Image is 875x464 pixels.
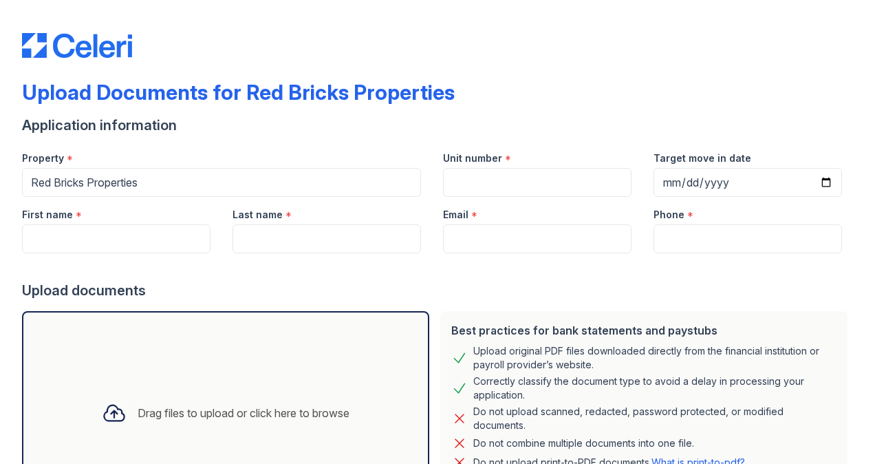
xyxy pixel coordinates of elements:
[473,344,836,372] div: Upload original PDF files downloaded directly from the financial institution or payroll provider’...
[653,151,751,165] label: Target move in date
[473,405,836,432] div: Do not upload scanned, redacted, password protected, or modified documents.
[22,33,132,58] img: CE_Logo_Blue-a8612792a0a2168367f1c8372b55b34899dd931a85d93a1a3d3e32e68fde9ad4.png
[443,208,468,222] label: Email
[138,405,349,421] div: Drag files to upload or click here to browse
[443,151,502,165] label: Unit number
[22,80,455,105] div: Upload Documents for Red Bricks Properties
[653,208,684,222] label: Phone
[451,322,836,339] div: Best practices for bank statements and paystubs
[22,281,853,300] div: Upload documents
[473,435,694,452] div: Do not combine multiple documents into one file.
[22,208,73,222] label: First name
[233,208,283,222] label: Last name
[22,151,64,165] label: Property
[22,116,853,135] div: Application information
[473,375,836,402] div: Correctly classify the document type to avoid a delay in processing your application.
